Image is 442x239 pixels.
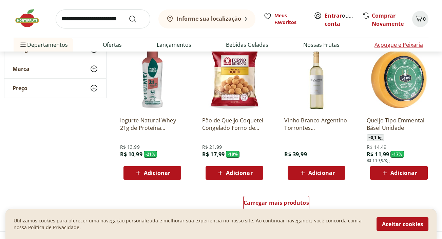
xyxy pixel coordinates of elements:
button: Carrinho [412,11,428,27]
a: Queijo Tipo Emmental Básel Unidade [367,117,431,132]
span: R$ 119,9/Kg [367,158,390,163]
a: Comprar Novamente [372,12,404,27]
span: Adicionar [144,170,170,176]
span: Categoria [13,46,39,53]
span: R$ 10,99 [120,151,142,158]
a: Criar conta [325,12,362,27]
span: Meus Favoritos [274,12,306,26]
span: Preço [13,85,27,92]
a: Vinho Branco Argentino Torrontes [PERSON_NAME] 750ml [284,117,349,132]
button: Adicionar [370,166,428,180]
span: Marca [13,65,30,72]
button: Informe sua localização [158,9,255,28]
button: Aceitar cookies [377,217,428,231]
span: ~ 0,1 kg [367,134,384,141]
img: Vinho Branco Argentino Torrontes Benjamin Nieto 750ml [284,47,349,111]
span: R$ 17,99 [202,151,225,158]
span: R$ 14,49 [367,144,386,151]
img: Pão de Queijo Coquetel Congelado Forno de Minas 400g [202,47,267,111]
span: R$ 39,99 [284,151,307,158]
button: Submit Search [129,15,145,23]
button: Adicionar [206,166,263,180]
a: Iogurte Natural Whey 21g de Proteína Morango Verde Campo 250g [120,117,185,132]
a: Carregar mais produtos [243,196,309,212]
button: Marca [4,59,106,78]
button: Adicionar [288,166,345,180]
a: Ofertas [103,41,122,49]
a: Meus Favoritos [264,12,306,26]
span: R$ 13,99 [120,144,140,151]
a: Lançamentos [157,41,191,49]
img: Hortifruti [14,8,47,28]
p: Utilizamos cookies para oferecer uma navegação personalizada e melhorar sua experiencia no nosso ... [14,217,368,231]
a: Pão de Queijo Coquetel Congelado Forno de Minas 400g [202,117,267,132]
span: - 21 % [144,151,157,158]
a: Açougue e Peixaria [374,41,423,49]
span: Carregar mais produtos [244,200,309,205]
b: Informe sua localização [177,15,241,22]
span: Departamentos [19,37,68,53]
img: Iogurte Natural Whey 21g de Proteína Morango Verde Campo 250g [120,47,185,111]
span: - 17 % [390,151,404,158]
a: Bebidas Geladas [226,41,268,49]
span: R$ 21,99 [202,144,222,151]
span: R$ 11,99 [367,151,389,158]
a: Entrar [325,12,342,19]
img: Queijo Tipo Emmental Básel Unidade [367,47,431,111]
button: Preço [4,79,106,98]
span: ou [325,12,355,28]
button: Adicionar [123,166,181,180]
span: Adicionar [308,170,335,176]
input: search [56,9,150,28]
span: 0 [423,16,426,22]
span: Adicionar [390,170,417,176]
button: Menu [19,37,27,53]
a: Nossas Frutas [303,41,340,49]
span: Adicionar [226,170,252,176]
span: - 18 % [226,151,239,158]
